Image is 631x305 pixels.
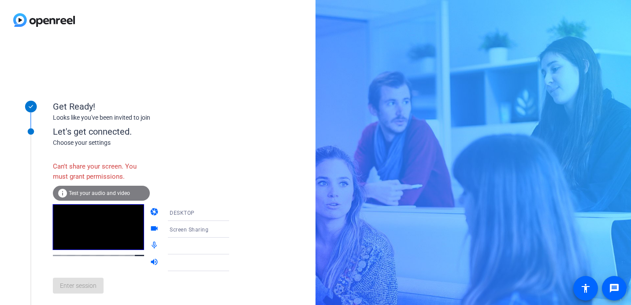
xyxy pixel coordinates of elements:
div: Choose your settings [53,138,247,147]
mat-icon: mic_none [150,241,160,251]
div: Get Ready! [53,100,229,113]
mat-icon: videocam [150,224,160,235]
div: Let's get connected. [53,125,247,138]
mat-icon: camera [150,207,160,218]
mat-icon: accessibility [580,283,591,294]
span: DESKTOP [170,210,195,216]
div: Can't share your screen. You must grant permissions. [53,157,150,186]
div: Looks like you've been invited to join [53,113,229,122]
mat-icon: message [609,283,620,294]
mat-icon: volume_up [150,257,160,268]
mat-icon: info [57,188,68,198]
span: Screen Sharing [170,227,208,233]
span: Test your audio and video [69,190,130,196]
